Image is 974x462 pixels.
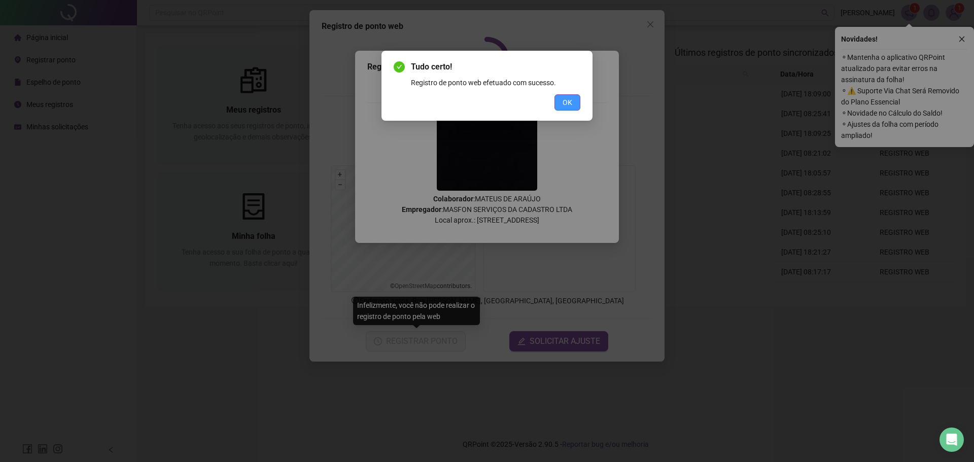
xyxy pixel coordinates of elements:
[411,61,580,73] span: Tudo certo!
[563,97,572,108] span: OK
[554,94,580,111] button: OK
[411,77,580,88] div: Registro de ponto web efetuado com sucesso.
[940,428,964,452] div: Open Intercom Messenger
[394,61,405,73] span: check-circle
